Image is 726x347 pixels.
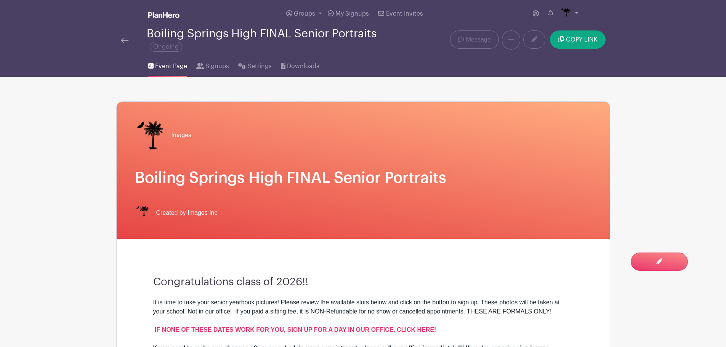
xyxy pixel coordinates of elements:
[148,12,179,18] img: logo_white-6c42ec7e38ccf1d336a20a19083b03d10ae64f83f12c07503d8b9e83406b4c7d.svg
[287,62,319,71] span: Downloads
[248,62,272,71] span: Settings
[466,35,491,44] span: Message
[135,205,150,221] img: IMAGES%20logo%20transparenT%20PNG%20s.png
[196,53,229,77] a: Signups
[135,120,165,150] img: IMAGES%20logo%20transparenT%20PNG%20s.png
[153,276,573,289] h3: Congratulations class of 2026!!
[281,53,319,77] a: Downloads
[386,11,423,17] span: Event Invites
[156,208,218,217] span: Created by Images Inc
[135,169,591,187] h1: Boiling Springs High FINAL Senior Portraits
[559,8,572,20] img: IMAGES%20logo%20transparenT%20PNG%20s.png
[205,62,229,71] span: Signups
[147,27,394,53] div: Boiling Springs High FINAL Senior Portraits
[155,62,187,71] span: Event Page
[148,53,187,77] a: Event Page
[294,11,315,17] span: Groups
[450,30,498,49] a: Message
[121,38,128,43] img: back-arrow-29a5d9b10d5bd6ae65dc969a981735edf675c4d7a1fe02e03b50dbd4ba3cdb55.svg
[171,131,191,140] span: Images
[150,42,182,52] span: Ongoing
[153,298,573,344] div: It is time to take your senior yearbook pictures! Please review the available slots below and cli...
[238,53,271,77] a: Settings
[335,11,369,17] span: My Signups
[550,30,605,49] button: COPY LINK
[566,37,598,43] span: COPY LINK
[155,326,436,333] a: IF NONE OF THESE DATES WORK FOR YOU, SIGN UP FOR A DAY IN OUR OFFICE. CLICK HERE!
